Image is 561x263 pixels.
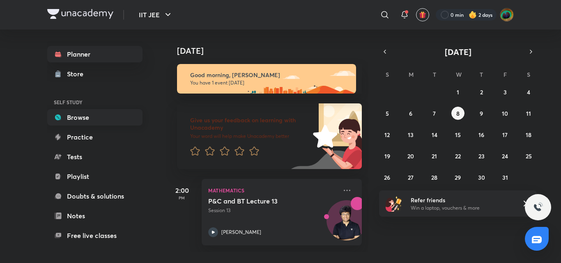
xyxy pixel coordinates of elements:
a: Playlist [47,168,143,185]
abbr: October 11, 2025 [526,110,531,117]
button: October 23, 2025 [475,149,488,162]
h6: Good morning, [PERSON_NAME] [190,71,349,79]
button: October 2, 2025 [475,85,488,98]
abbr: October 7, 2025 [433,110,436,117]
img: feedback_image [285,103,362,169]
h6: Give us your feedback on learning with Unacademy [190,117,310,131]
button: October 6, 2025 [404,107,417,120]
button: October 28, 2025 [428,171,441,184]
button: October 31, 2025 [499,171,512,184]
abbr: October 8, 2025 [456,110,460,117]
button: October 30, 2025 [475,171,488,184]
button: October 9, 2025 [475,107,488,120]
div: Store [67,69,88,79]
span: [DATE] [445,46,471,57]
abbr: October 25, 2025 [526,152,532,160]
abbr: October 24, 2025 [502,152,508,160]
p: [PERSON_NAME] [221,229,261,236]
button: October 17, 2025 [499,128,512,141]
button: October 19, 2025 [381,149,394,162]
abbr: Monday [409,71,414,78]
button: October 29, 2025 [451,171,464,184]
a: Practice [47,129,143,145]
abbr: October 26, 2025 [384,174,390,181]
h4: [DATE] [177,46,370,56]
abbr: October 6, 2025 [409,110,412,117]
img: Avatar [327,205,366,244]
abbr: October 4, 2025 [527,88,530,96]
h6: Refer friends [411,196,512,204]
abbr: October 29, 2025 [455,174,461,181]
img: morning [177,64,356,94]
abbr: October 21, 2025 [432,152,437,160]
button: October 10, 2025 [499,107,512,120]
button: October 11, 2025 [522,107,535,120]
button: avatar [416,8,429,21]
abbr: October 1, 2025 [457,88,459,96]
button: October 21, 2025 [428,149,441,162]
abbr: October 9, 2025 [480,110,483,117]
abbr: October 13, 2025 [408,131,414,139]
p: Win a laptop, vouchers & more [411,204,512,212]
h6: SELF STUDY [47,95,143,109]
a: Company Logo [47,9,113,21]
abbr: October 15, 2025 [455,131,461,139]
button: October 18, 2025 [522,128,535,141]
p: PM [166,195,198,200]
h5: P&C and BT Lecture 13 [208,197,310,205]
img: Shravan [500,8,514,22]
button: October 24, 2025 [499,149,512,162]
button: IIT JEE [134,7,178,23]
img: Company Logo [47,9,113,19]
abbr: October 27, 2025 [408,174,414,181]
p: You have 1 event [DATE] [190,80,349,86]
a: Tests [47,149,143,165]
button: October 8, 2025 [451,107,464,120]
abbr: October 31, 2025 [502,174,508,181]
abbr: October 19, 2025 [384,152,390,160]
abbr: October 10, 2025 [502,110,508,117]
a: Planner [47,46,143,62]
abbr: October 23, 2025 [478,152,485,160]
button: October 1, 2025 [451,85,464,98]
img: referral [386,195,402,212]
abbr: Wednesday [456,71,462,78]
button: October 4, 2025 [522,85,535,98]
abbr: October 22, 2025 [455,152,461,160]
abbr: October 28, 2025 [431,174,437,181]
abbr: October 20, 2025 [407,152,414,160]
button: October 20, 2025 [404,149,417,162]
button: October 13, 2025 [404,128,417,141]
abbr: October 18, 2025 [526,131,531,139]
abbr: October 5, 2025 [386,110,389,117]
a: Browse [47,109,143,126]
a: Notes [47,208,143,224]
button: October 7, 2025 [428,107,441,120]
abbr: Sunday [386,71,389,78]
abbr: October 16, 2025 [478,131,484,139]
img: avatar [419,11,426,18]
abbr: October 12, 2025 [384,131,390,139]
img: ttu [533,202,543,212]
abbr: October 14, 2025 [432,131,437,139]
abbr: October 2, 2025 [480,88,483,96]
a: Store [47,66,143,82]
button: October 27, 2025 [404,171,417,184]
button: October 14, 2025 [428,128,441,141]
button: October 12, 2025 [381,128,394,141]
abbr: Tuesday [433,71,436,78]
h5: 2:00 [166,185,198,195]
button: October 15, 2025 [451,128,464,141]
p: Your word will help make Unacademy better [190,133,310,140]
abbr: Friday [504,71,507,78]
a: Doubts & solutions [47,188,143,204]
button: [DATE] [391,46,525,57]
button: October 16, 2025 [475,128,488,141]
abbr: Saturday [527,71,530,78]
button: October 25, 2025 [522,149,535,162]
button: October 3, 2025 [499,85,512,98]
p: Mathematics [208,185,337,195]
p: Session 13 [208,207,337,214]
abbr: October 17, 2025 [502,131,508,139]
button: October 5, 2025 [381,107,394,120]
